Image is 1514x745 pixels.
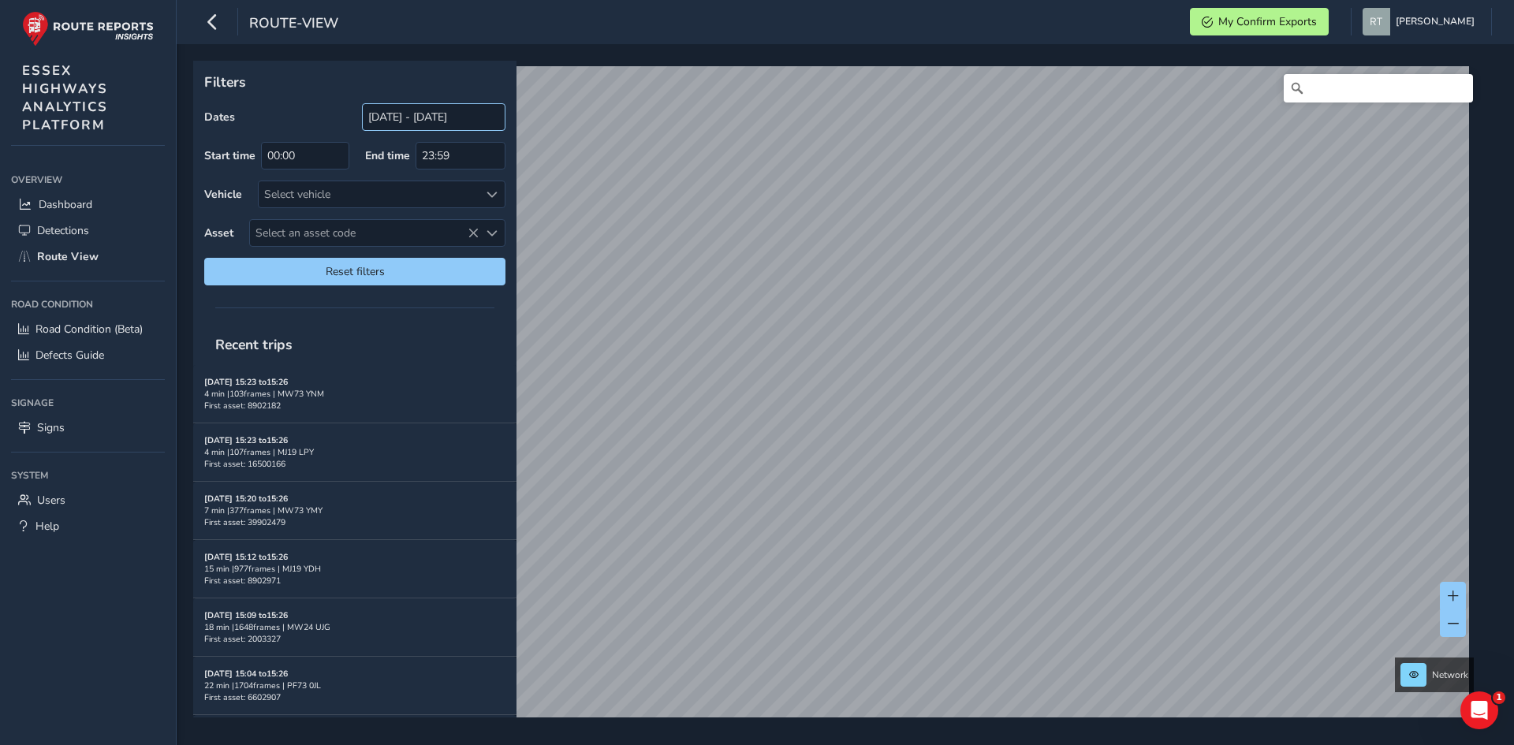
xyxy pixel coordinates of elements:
span: Help [35,519,59,534]
span: My Confirm Exports [1218,14,1317,29]
span: First asset: 2003327 [204,633,281,645]
span: Detections [37,223,89,238]
div: 7 min | 377 frames | MW73 YMY [204,505,505,516]
span: Network [1432,669,1468,681]
img: rr logo [22,11,154,47]
div: Overview [11,168,165,192]
strong: [DATE] 15:23 to 15:26 [204,434,288,446]
a: Users [11,487,165,513]
button: My Confirm Exports [1190,8,1329,35]
label: End time [365,148,410,163]
div: 18 min | 1648 frames | MW24 UJG [204,621,505,633]
span: Recent trips [204,324,304,365]
button: Reset filters [204,258,505,285]
a: Route View [11,244,165,270]
span: Dashboard [39,197,92,212]
div: 22 min | 1704 frames | PF73 0JL [204,680,505,691]
span: Road Condition (Beta) [35,322,143,337]
label: Start time [204,148,255,163]
span: Route View [37,249,99,264]
span: First asset: 6602907 [204,691,281,703]
span: ESSEX HIGHWAYS ANALYTICS PLATFORM [22,61,108,134]
label: Asset [204,225,233,240]
span: 1 [1493,691,1505,704]
div: 15 min | 977 frames | MJ19 YDH [204,563,505,575]
div: 4 min | 103 frames | MW73 YNM [204,388,505,400]
span: Defects Guide [35,348,104,363]
strong: [DATE] 15:12 to 15:26 [204,551,288,563]
a: Dashboard [11,192,165,218]
a: Defects Guide [11,342,165,368]
div: 4 min | 107 frames | MJ19 LPY [204,446,505,458]
a: Signs [11,415,165,441]
div: Road Condition [11,292,165,316]
div: Select vehicle [259,181,479,207]
label: Vehicle [204,187,242,202]
a: Road Condition (Beta) [11,316,165,342]
span: First asset: 8902182 [204,400,281,412]
span: [PERSON_NAME] [1396,8,1475,35]
span: Reset filters [216,264,494,279]
div: System [11,464,165,487]
span: Select an asset code [250,220,479,246]
span: Signs [37,420,65,435]
span: First asset: 39902479 [204,516,285,528]
p: Filters [204,72,505,92]
span: route-view [249,13,338,35]
span: First asset: 16500166 [204,458,285,470]
strong: [DATE] 15:23 to 15:26 [204,376,288,388]
a: Help [11,513,165,539]
a: Detections [11,218,165,244]
strong: [DATE] 15:04 to 15:26 [204,668,288,680]
button: [PERSON_NAME] [1363,8,1480,35]
span: First asset: 8902971 [204,575,281,587]
label: Dates [204,110,235,125]
input: Search [1284,74,1473,102]
iframe: Intercom live chat [1460,691,1498,729]
strong: [DATE] 15:20 to 15:26 [204,493,288,505]
canvas: Map [199,66,1469,736]
div: Signage [11,391,165,415]
span: Users [37,493,65,508]
strong: [DATE] 15:09 to 15:26 [204,609,288,621]
div: Select an asset code [479,220,505,246]
img: diamond-layout [1363,8,1390,35]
